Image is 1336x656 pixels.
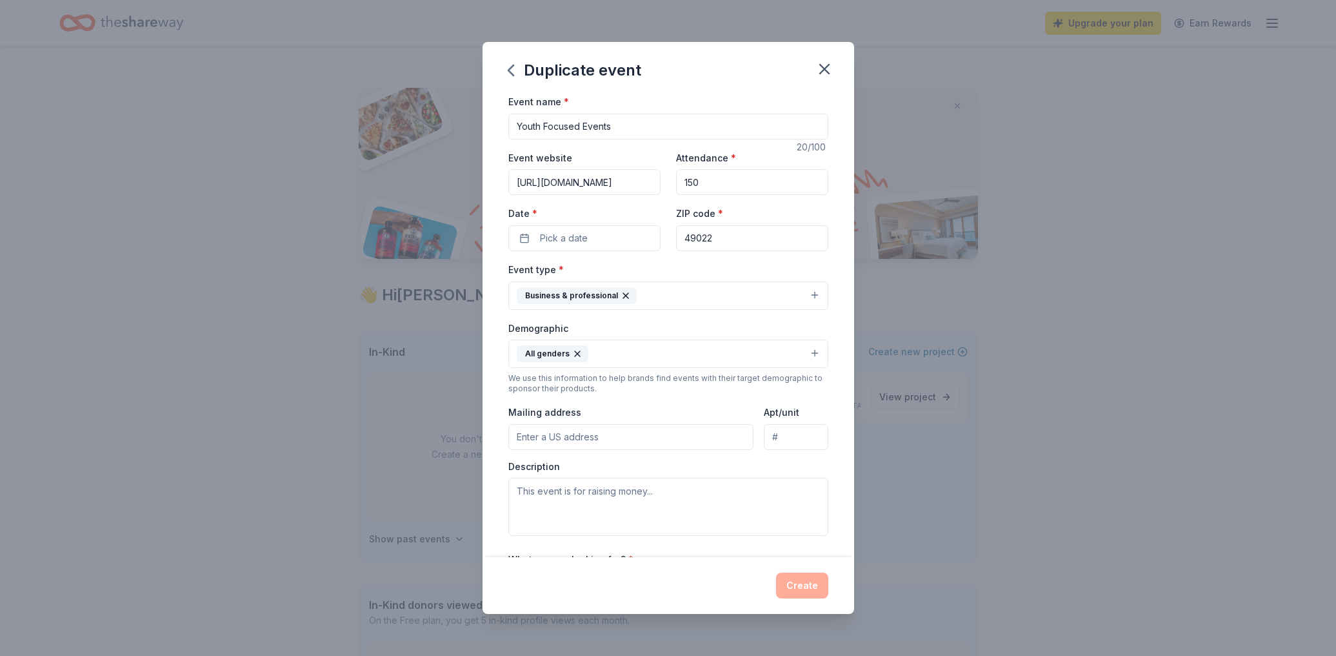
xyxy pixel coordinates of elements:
div: Business & professional [517,287,637,304]
label: Mailing address [508,406,581,419]
input: 20 [676,169,828,195]
label: ZIP code [676,207,723,220]
div: We use this information to help brands find events with their target demographic to sponsor their... [508,373,828,394]
label: Event type [508,263,564,276]
input: Enter a US address [508,424,754,450]
span: Pick a date [540,231,588,246]
input: https://www... [508,169,661,195]
label: Demographic [508,322,568,335]
div: 20 /100 [797,139,828,155]
input: # [764,424,828,450]
label: Event name [508,96,569,108]
div: Duplicate event [508,60,641,81]
label: Date [508,207,661,220]
input: 12345 (U.S. only) [676,225,828,251]
label: Event website [508,152,572,165]
label: Apt/unit [764,406,799,419]
button: All genders [508,340,828,368]
label: Attendance [676,152,736,165]
label: What are you looking for? [508,553,633,566]
div: All genders [517,345,588,362]
input: Spring Fundraiser [508,114,828,139]
button: Business & professional [508,282,828,310]
button: Pick a date [508,225,661,251]
label: Description [508,460,560,473]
